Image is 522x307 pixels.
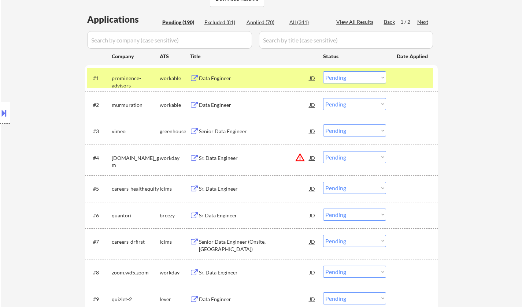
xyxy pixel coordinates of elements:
div: icims [160,238,190,246]
input: Search by company (case sensitive) [87,31,252,49]
button: warning_amber [295,152,305,162]
div: Date Applied [397,53,429,60]
div: JD [309,266,316,279]
div: greenhouse [160,128,190,135]
div: Status [323,49,386,63]
div: JD [309,292,316,306]
div: Senior Data Engineer (Onsite, [GEOGRAPHIC_DATA]) [199,238,310,252]
div: #8 [93,269,106,276]
div: #6 [93,212,106,219]
div: quizlet-2 [112,296,160,303]
div: All (341) [289,19,326,26]
div: quantori [112,212,160,219]
div: Excluded (81) [204,19,241,26]
input: Search by title (case sensitive) [259,31,433,49]
div: Company [112,53,160,60]
div: careers-drfirst [112,238,160,246]
div: Data Engineer [199,75,310,82]
div: Title [190,53,316,60]
div: Sr. Data Engineer [199,269,310,276]
div: Pending (190) [162,19,199,26]
div: Back [384,18,396,26]
div: JD [309,71,316,85]
div: workday [160,269,190,276]
div: Sr Data Engineer [199,212,310,219]
div: lever [160,296,190,303]
div: Sr. Data Engineer [199,185,310,192]
div: prominence-advisors [112,75,160,89]
div: careers-healthequity [112,185,160,192]
div: #7 [93,238,106,246]
div: [DOMAIN_NAME]_gm [112,154,160,169]
div: zoom.wd5.zoom [112,269,160,276]
div: workday [160,154,190,162]
div: breezy [160,212,190,219]
div: workable [160,101,190,109]
div: #9 [93,296,106,303]
div: JD [309,209,316,222]
div: Applied (70) [247,19,283,26]
div: View All Results [336,18,375,26]
div: vimeo [112,128,160,135]
div: Sr. Data Engineer [199,154,310,162]
div: JD [309,124,316,138]
div: icims [160,185,190,192]
div: Next [417,18,429,26]
div: workable [160,75,190,82]
div: 1 / 2 [400,18,417,26]
div: murmuration [112,101,160,109]
div: JD [309,182,316,195]
div: Applications [87,15,160,24]
div: JD [309,98,316,111]
div: Data Engineer [199,101,310,109]
div: #5 [93,185,106,192]
div: JD [309,235,316,248]
div: JD [309,151,316,164]
div: ATS [160,53,190,60]
div: Data Engineer [199,296,310,303]
div: Senior Data Engineer [199,128,310,135]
